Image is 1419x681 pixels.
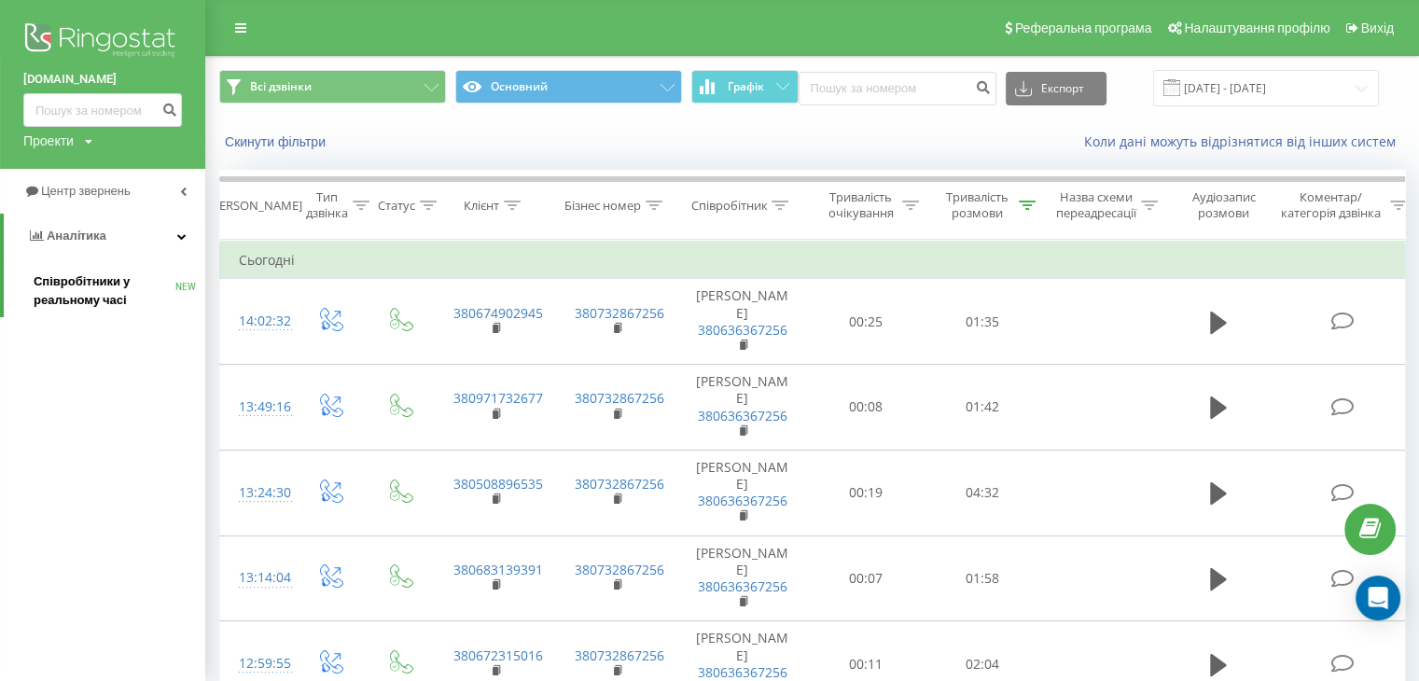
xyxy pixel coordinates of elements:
div: Статус [378,198,415,214]
input: Пошук за номером [23,93,182,127]
div: Бізнес номер [564,198,641,214]
a: Співробітники у реальному часіNEW [34,265,205,317]
button: Основний [455,70,682,104]
span: Графік [728,80,764,93]
a: 380732867256 [575,304,664,322]
td: 00:19 [808,450,925,535]
a: 380732867256 [575,561,664,578]
a: 380732867256 [575,475,664,493]
span: Реферальна програма [1015,21,1152,35]
div: 13:24:30 [239,475,276,511]
a: 380636367256 [698,663,787,681]
div: 14:02:32 [239,303,276,340]
a: 380971732677 [453,389,543,407]
a: 380683139391 [453,561,543,578]
div: [PERSON_NAME] [208,198,302,214]
div: 13:49:16 [239,389,276,425]
td: [PERSON_NAME] [677,450,808,535]
div: Тривалість очікування [824,189,897,221]
a: Коли дані можуть відрізнятися вiд інших систем [1084,132,1405,150]
a: 380732867256 [575,389,664,407]
td: 01:35 [925,279,1041,365]
button: Графік [691,70,799,104]
img: Ringostat logo [23,19,182,65]
td: 00:07 [808,535,925,621]
a: Аналiтика [4,214,205,258]
td: 00:08 [808,365,925,451]
span: Аналiтика [47,229,106,243]
button: Всі дзвінки [219,70,446,104]
button: Експорт [1006,72,1106,105]
div: Проекти [23,132,74,150]
a: 380636367256 [698,407,787,424]
div: Співробітник [690,198,767,214]
div: Коментар/категорія дзвінка [1276,189,1385,221]
span: Центр звернень [41,184,131,198]
div: Клієнт [464,198,499,214]
a: 380672315016 [453,646,543,664]
td: 01:58 [925,535,1041,621]
span: Всі дзвінки [250,79,312,94]
td: [PERSON_NAME] [677,279,808,365]
a: 380636367256 [698,577,787,595]
div: 13:14:04 [239,560,276,596]
span: Вихід [1361,21,1394,35]
div: Аудіозапис розмови [1178,189,1269,221]
td: Сьогодні [220,242,1414,279]
button: Скинути фільтри [219,133,335,150]
div: Тип дзвінка [306,189,348,221]
a: 380636367256 [698,492,787,509]
span: Співробітники у реальному часі [34,272,175,310]
input: Пошук за номером [799,72,996,105]
a: 380732867256 [575,646,664,664]
td: 01:42 [925,365,1041,451]
div: Тривалість розмови [940,189,1014,221]
td: [PERSON_NAME] [677,535,808,621]
div: Open Intercom Messenger [1356,576,1400,620]
td: 00:25 [808,279,925,365]
a: 380674902945 [453,304,543,322]
a: [DOMAIN_NAME] [23,70,182,89]
div: Назва схеми переадресації [1056,189,1136,221]
td: [PERSON_NAME] [677,365,808,451]
td: 04:32 [925,450,1041,535]
a: 380508896535 [453,475,543,493]
span: Налаштування профілю [1184,21,1329,35]
a: 380636367256 [698,321,787,339]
